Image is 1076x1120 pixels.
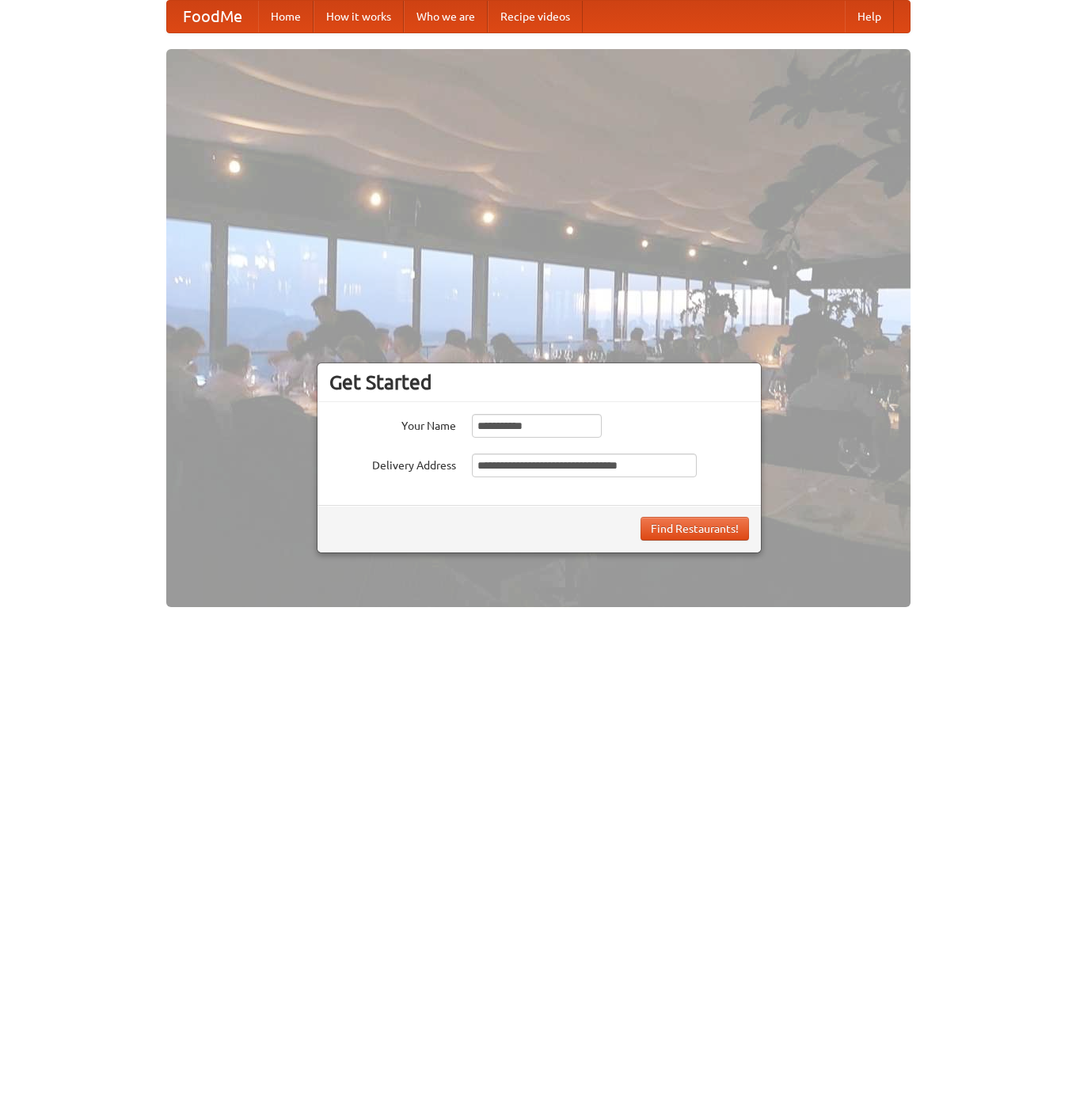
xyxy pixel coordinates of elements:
a: Home [258,1,314,32]
a: Help [845,1,894,32]
a: FoodMe [167,1,258,32]
label: Delivery Address [329,454,456,473]
button: Find Restaurants! [641,517,749,541]
label: Your Name [329,414,456,434]
a: Recipe videos [488,1,583,32]
a: How it works [314,1,404,32]
a: Who we are [404,1,488,32]
h3: Get Started [329,370,749,394]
